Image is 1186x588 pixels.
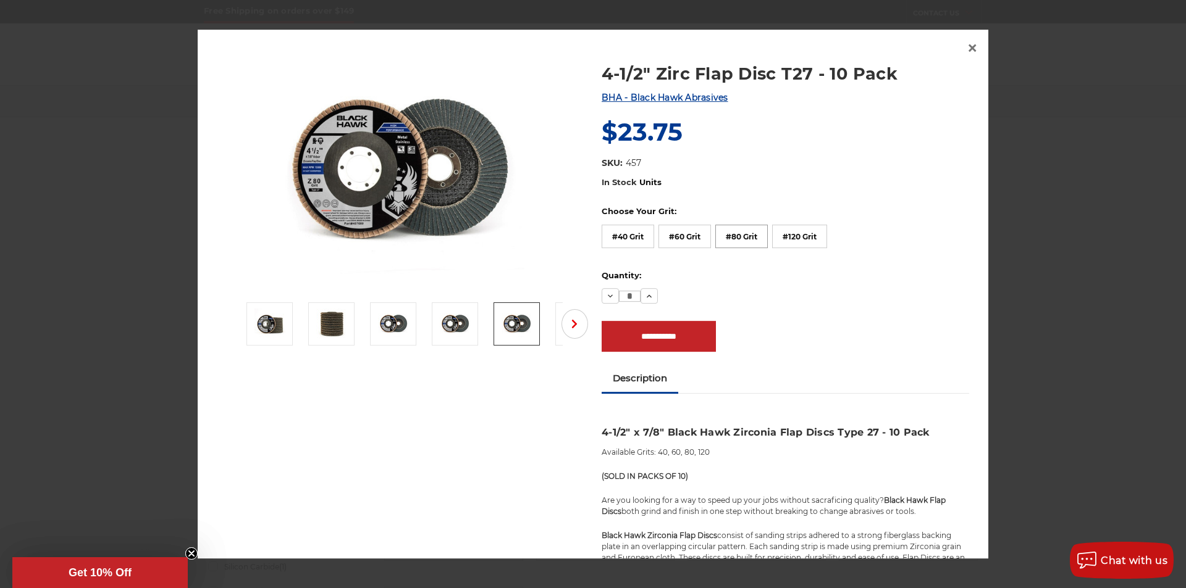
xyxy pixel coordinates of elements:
[602,270,969,282] label: Quantity:
[185,547,198,560] button: Close teaser
[277,49,524,296] img: Black Hawk 4-1/2" x 7/8" Flap Disc Type 27 - 10 Pack
[962,38,982,58] a: Close
[602,92,728,103] a: BHA - Black Hawk Abrasives
[12,557,188,588] div: Get 10% OffClose teaser
[626,157,641,170] dd: 457
[69,566,132,579] span: Get 10% Off
[378,308,409,339] img: 40 grit flap disc
[602,177,637,187] span: In Stock
[602,495,946,516] strong: Black Hawk Flap Discs
[602,157,623,170] dt: SKU:
[602,425,969,440] h3: 4-1/2" x 7/8" Black Hawk Zirconia Flap Discs Type 27 - 10 Pack
[440,308,471,339] img: 60 grit flap disc
[1101,555,1167,566] span: Chat with us
[602,531,717,540] strong: Black Hawk Zirconia Flap Discs
[602,117,683,147] span: $23.75
[967,36,978,60] span: ×
[254,308,285,339] img: Black Hawk 4-1/2" x 7/8" Flap Disc Type 27 - 10 Pack
[316,308,347,339] img: 10 pack of 4.5" Black Hawk Flap Discs
[639,177,662,187] span: Units
[1070,542,1174,579] button: Chat with us
[602,365,678,392] a: Description
[602,206,969,218] label: Choose Your Grit:
[602,495,969,517] p: Are you looking for a way to speed up your jobs without sacraficing quality? both grind and finis...
[502,308,532,339] img: 80 grit flap disc
[561,309,588,339] button: Next
[602,62,969,86] a: 4-1/2" Zirc Flap Disc T27 - 10 Pack
[602,471,688,481] strong: (SOLD IN PACKS OF 10)
[602,447,969,458] p: Available Grits: 40, 60, 80, 120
